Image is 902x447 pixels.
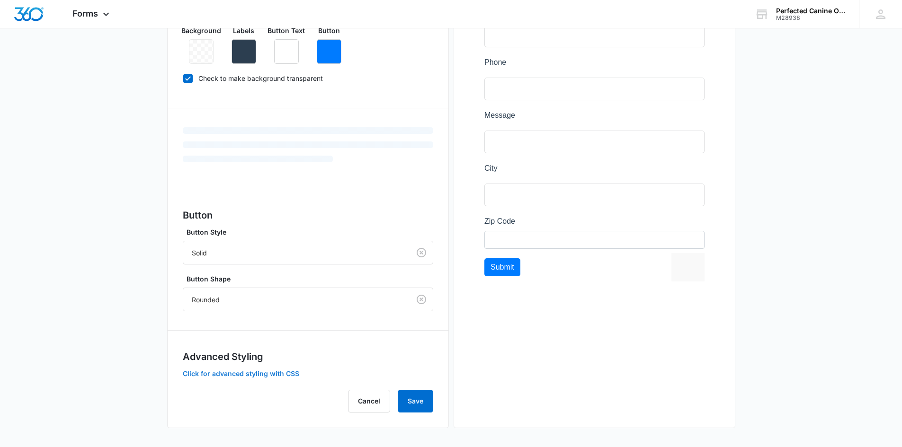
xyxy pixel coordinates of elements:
h3: Advanced Styling [183,350,433,364]
p: Button Text [268,26,305,35]
button: Cancel [348,390,390,412]
p: Labels [233,26,254,35]
button: Clear [414,292,429,307]
span: Submit [6,320,30,328]
label: Button Style [187,227,437,237]
h3: Button [183,208,433,222]
button: Click for advanced styling with CSS [183,370,299,377]
span: Forms [72,9,98,18]
div: account id [776,15,845,21]
label: Check to make background transparent [183,73,433,83]
div: account name [776,7,845,15]
button: Save [398,390,433,412]
button: Clear [414,245,429,260]
p: Button [318,26,340,35]
label: Button Shape [187,274,437,284]
iframe: reCAPTCHA [187,310,308,338]
p: Background [181,26,221,35]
